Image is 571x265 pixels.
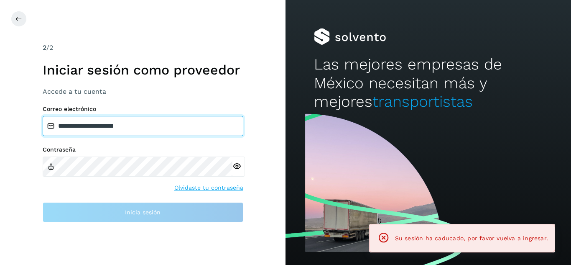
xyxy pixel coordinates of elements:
[174,183,243,192] a: Olvidaste tu contraseña
[125,209,161,215] span: Inicia sesión
[43,202,243,222] button: Inicia sesión
[43,62,243,78] h1: Iniciar sesión como proveedor
[43,44,46,51] span: 2
[43,43,243,53] div: /2
[43,146,243,153] label: Contraseña
[395,235,548,242] span: Su sesión ha caducado, por favor vuelva a ingresar.
[372,93,473,111] span: transportistas
[43,105,243,113] label: Correo electrónico
[314,55,542,111] h2: Las mejores empresas de México necesitan más y mejores
[43,87,243,95] h3: Accede a tu cuenta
